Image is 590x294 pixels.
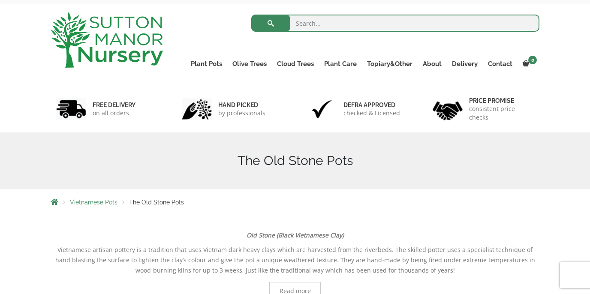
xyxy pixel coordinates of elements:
[56,98,86,120] img: 1.jpg
[93,109,135,117] p: on all orders
[469,105,534,122] p: consistent price checks
[447,58,483,70] a: Delivery
[251,15,540,32] input: Search...
[518,58,539,70] a: 0
[362,58,418,70] a: Topiary&Other
[129,199,184,206] span: The Old Stone Pots
[93,101,135,109] h6: FREE DELIVERY
[51,245,539,276] p: Vietnamese artisan pottery is a tradition that uses Vietnam dark heavy clays which are harvested ...
[418,58,447,70] a: About
[247,231,344,239] strong: Old Stone (Black Vietnamese Clay)
[70,199,117,206] a: Vietnamese Pots
[343,101,400,109] h6: Defra approved
[186,58,227,70] a: Plant Pots
[280,288,311,294] span: Read more
[469,97,534,105] h6: Price promise
[51,153,539,168] h1: The Old Stone Pots
[483,58,518,70] a: Contact
[218,101,265,109] h6: hand picked
[218,109,265,117] p: by professionals
[51,198,539,205] nav: Breadcrumbs
[182,98,212,120] img: 2.jpg
[433,96,463,122] img: 4.jpg
[319,58,362,70] a: Plant Care
[307,98,337,120] img: 3.jpg
[51,12,163,68] img: logo
[272,58,319,70] a: Cloud Trees
[227,58,272,70] a: Olive Trees
[528,56,537,64] span: 0
[343,109,400,117] p: checked & Licensed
